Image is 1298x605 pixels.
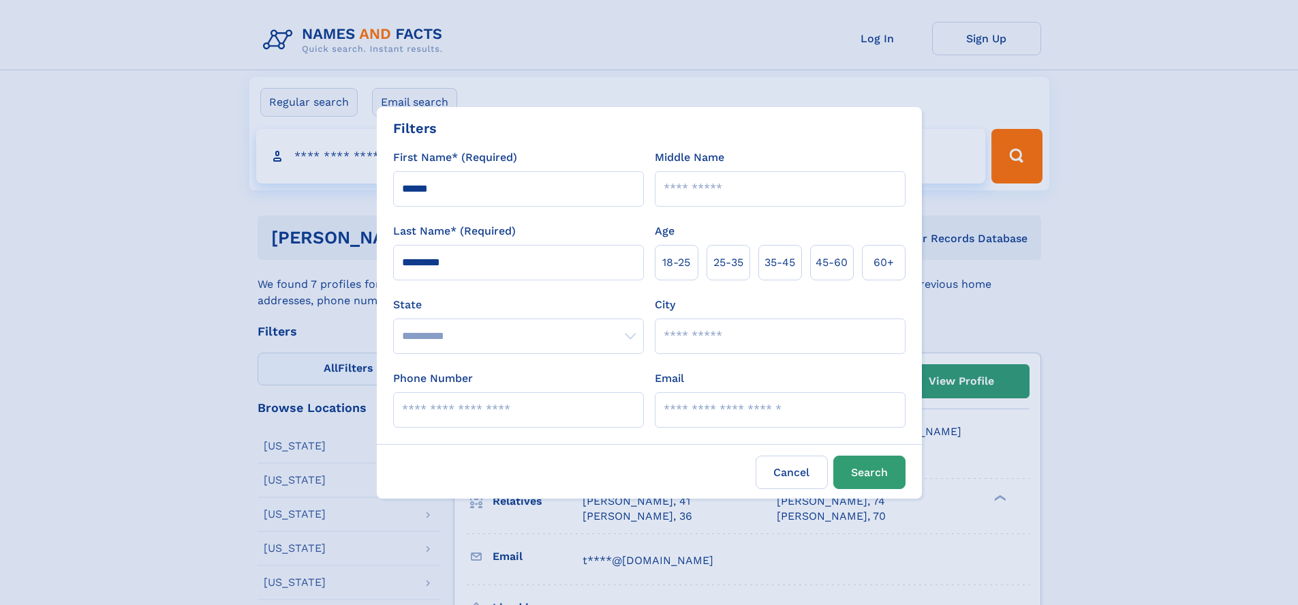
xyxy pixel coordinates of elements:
[655,149,724,166] label: Middle Name
[713,254,743,271] span: 25‑35
[393,370,473,387] label: Phone Number
[655,223,675,239] label: Age
[764,254,795,271] span: 35‑45
[833,456,906,489] button: Search
[393,118,437,138] div: Filters
[393,297,644,313] label: State
[874,254,894,271] span: 60+
[655,370,684,387] label: Email
[393,149,517,166] label: First Name* (Required)
[655,297,675,313] label: City
[662,254,690,271] span: 18‑25
[393,223,516,239] label: Last Name* (Required)
[816,254,848,271] span: 45‑60
[756,456,828,489] label: Cancel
